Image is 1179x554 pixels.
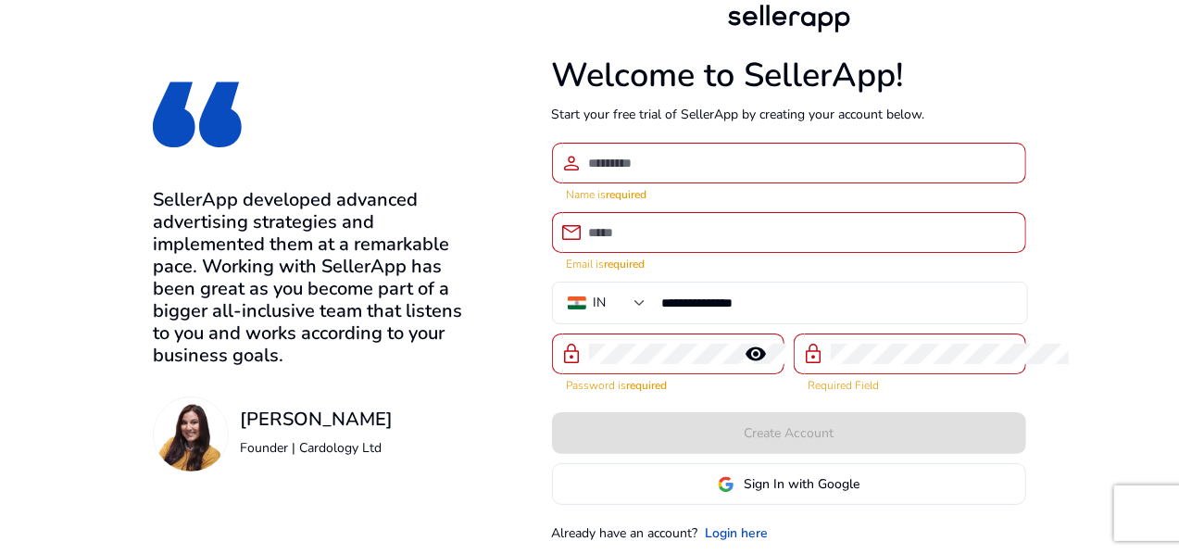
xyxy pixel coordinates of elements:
span: person [561,152,583,174]
span: email [561,221,583,244]
p: Start your free trial of SellerApp by creating your account below. [552,105,1026,124]
h3: SellerApp developed advanced advertising strategies and implemented them at a remarkable pace. Wo... [153,189,469,367]
img: google-logo.svg [718,476,734,493]
h3: [PERSON_NAME] [240,409,393,431]
span: lock [561,343,583,365]
div: IN [594,293,607,313]
strong: required [627,378,668,393]
strong: required [607,187,647,202]
span: lock [803,343,825,365]
p: Founder | Cardology Ltd [240,438,393,458]
h1: Welcome to SellerApp! [552,56,1026,95]
button: Sign In with Google [552,463,1026,505]
span: Sign In with Google [744,474,859,494]
mat-icon: remove_red_eye [734,343,779,365]
mat-error: Password is [567,374,770,394]
p: Already have an account? [552,523,698,543]
mat-error: Name is [567,183,1011,203]
mat-error: Required Field [809,374,1011,394]
strong: required [605,257,646,271]
mat-error: Email is [567,253,1011,272]
a: Login here [706,523,769,543]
